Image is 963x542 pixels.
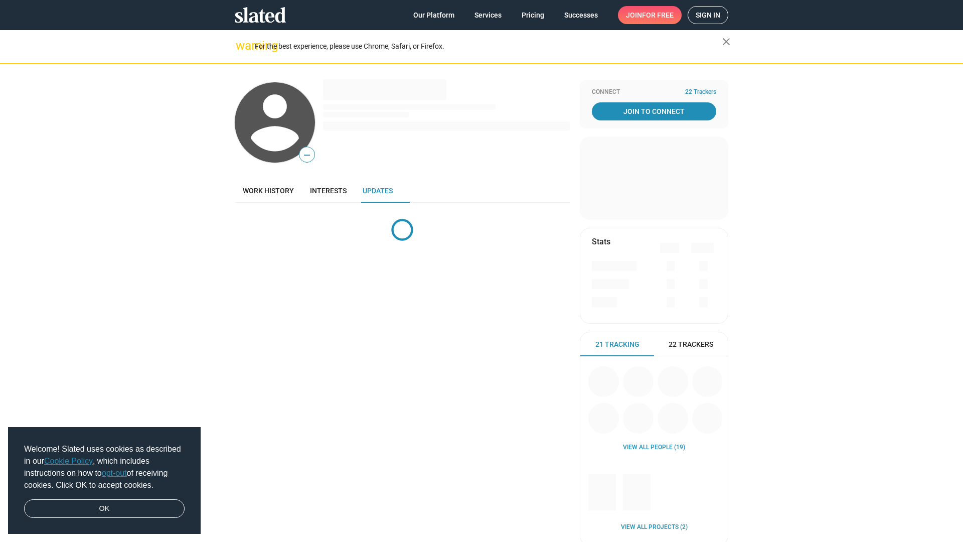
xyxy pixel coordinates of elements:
[594,102,714,120] span: Join To Connect
[24,443,185,491] span: Welcome! Slated uses cookies as described in our , which includes instructions on how to of recei...
[405,6,462,24] a: Our Platform
[618,6,682,24] a: Joinfor free
[255,40,722,53] div: For the best experience, please use Chrome, Safari, or Firefox.
[474,6,502,24] span: Services
[522,6,544,24] span: Pricing
[235,179,302,203] a: Work history
[642,6,674,24] span: for free
[302,179,355,203] a: Interests
[592,88,716,96] div: Connect
[24,499,185,518] a: dismiss cookie message
[466,6,510,24] a: Services
[299,149,314,162] span: —
[413,6,454,24] span: Our Platform
[310,187,347,195] span: Interests
[623,444,685,452] a: View all People (19)
[556,6,606,24] a: Successes
[626,6,674,24] span: Join
[720,36,732,48] mat-icon: close
[102,469,127,477] a: opt-out
[514,6,552,24] a: Pricing
[696,7,720,24] span: Sign in
[685,88,716,96] span: 22 Trackers
[592,236,610,247] mat-card-title: Stats
[669,340,713,349] span: 22 Trackers
[44,457,93,465] a: Cookie Policy
[8,427,201,534] div: cookieconsent
[355,179,401,203] a: Updates
[243,187,294,195] span: Work history
[564,6,598,24] span: Successes
[363,187,393,195] span: Updates
[592,102,716,120] a: Join To Connect
[688,6,728,24] a: Sign in
[595,340,639,349] span: 21 Tracking
[621,523,688,531] a: View all Projects (2)
[236,40,248,52] mat-icon: warning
